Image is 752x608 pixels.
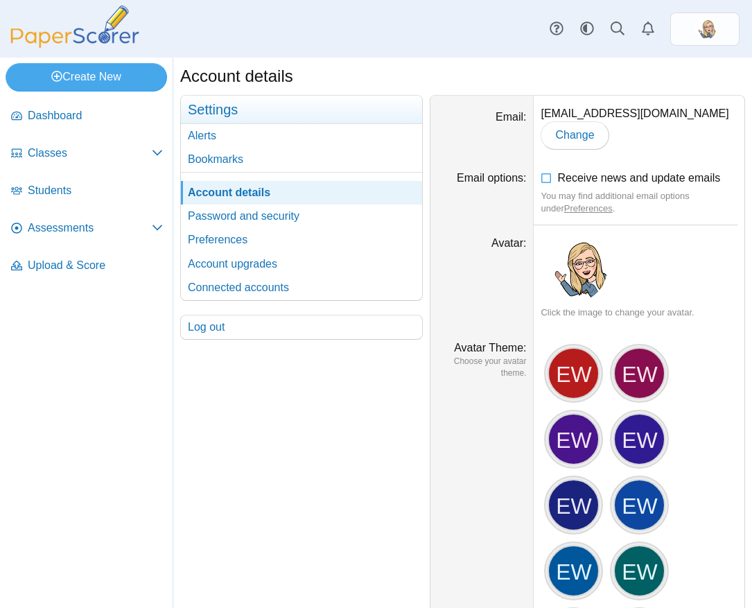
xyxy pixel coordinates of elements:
[6,38,144,50] a: PaperScorer
[541,236,607,302] img: ps.zKYLFpFWctilUouI
[694,18,716,40] span: Emily Wasley
[181,124,422,148] a: Alerts
[548,347,600,399] div: EW
[6,137,168,171] a: Classes
[181,205,422,228] a: Password and security
[555,129,594,141] span: Change
[613,479,665,531] div: EW
[491,237,526,249] label: Avatar
[437,356,526,379] dfn: Choose your avatar theme.
[534,96,744,160] dd: [EMAIL_ADDRESS][DOMAIN_NAME]
[613,545,665,597] div: EW
[6,63,167,91] a: Create New
[557,172,720,184] span: Receive news and update emails
[564,203,613,214] a: Preferences
[670,12,740,46] a: ps.zKYLFpFWctilUouI
[181,181,422,205] a: Account details
[548,479,600,531] div: EW
[541,121,609,149] a: Change
[694,18,716,40] img: ps.zKYLFpFWctilUouI
[180,64,293,88] h1: Account details
[181,252,422,276] a: Account upgrades
[6,100,168,133] a: Dashboard
[181,148,422,171] a: Bookmarks
[541,306,737,319] div: Click the image to change your avatar.
[613,347,665,399] div: EW
[28,258,163,273] span: Upload & Score
[496,111,526,123] label: Email
[541,190,737,215] div: You may find additional email options under .
[28,108,163,123] span: Dashboard
[28,183,163,198] span: Students
[6,6,144,48] img: PaperScorer
[181,276,422,299] a: Connected accounts
[454,342,526,354] label: Avatar Theme
[6,212,168,245] a: Assessments
[6,250,168,283] a: Upload & Score
[181,96,422,124] h3: Settings
[548,545,600,597] div: EW
[28,146,152,161] span: Classes
[613,413,665,465] div: EW
[181,228,422,252] a: Preferences
[457,172,527,184] label: Email options
[6,175,168,208] a: Students
[548,413,600,465] div: EW
[633,14,663,44] a: Alerts
[28,220,152,236] span: Assessments
[181,315,422,339] a: Log out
